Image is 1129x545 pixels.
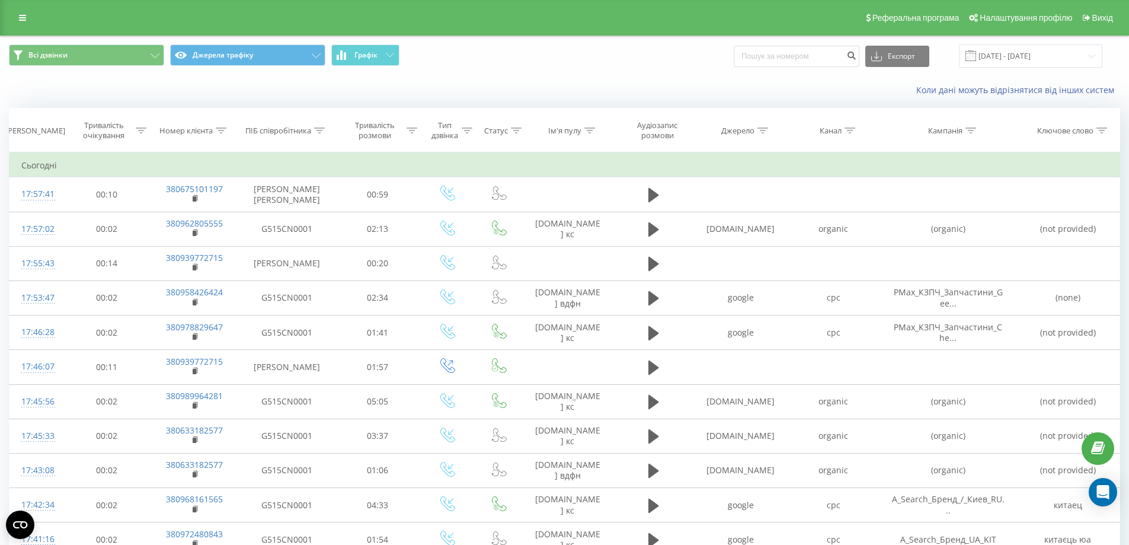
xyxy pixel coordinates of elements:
[695,384,787,419] td: [DOMAIN_NAME]
[787,212,879,246] td: organic
[21,252,52,275] div: 17:55:43
[166,356,223,367] a: 380939772715
[239,419,335,453] td: G515CN0001
[523,315,612,350] td: [DOMAIN_NAME] кс
[879,453,1016,487] td: (organic)
[980,13,1072,23] span: Налаштування профілю
[5,126,65,136] div: [PERSON_NAME]
[21,425,52,448] div: 17:45:33
[335,177,421,212] td: 00:59
[1016,315,1120,350] td: (not provided)
[623,120,692,141] div: Аудіозапис розмови
[523,488,612,522] td: [DOMAIN_NAME] кс
[166,528,223,540] a: 380972480843
[239,212,335,246] td: G515CN0001
[879,419,1016,453] td: (organic)
[64,350,150,384] td: 00:11
[879,212,1016,246] td: (organic)
[21,286,52,310] div: 17:53:47
[335,350,421,384] td: 01:57
[245,126,311,136] div: ПІБ співробітника
[331,44,399,66] button: Графік
[9,154,1120,177] td: Сьогодні
[64,212,150,246] td: 00:02
[21,218,52,241] div: 17:57:02
[64,281,150,315] td: 00:02
[721,126,754,136] div: Джерело
[1016,384,1120,419] td: (not provided)
[548,126,581,136] div: Ім'я пулу
[894,321,1002,343] span: PMax_КЗПЧ_Запчастини_Che...
[239,246,335,281] td: [PERSON_NAME]
[872,13,960,23] span: Реферальна програма
[523,419,612,453] td: [DOMAIN_NAME] кс
[865,46,929,67] button: Експорт
[1016,281,1120,315] td: (none)
[916,84,1120,95] a: Коли дані можуть відрізнятися вiд інших систем
[166,459,223,470] a: 380633182577
[894,286,1003,308] span: PMax_КЗПЧ_Запчастини_Gee...
[787,419,879,453] td: organic
[239,384,335,419] td: G515CN0001
[335,315,421,350] td: 01:41
[346,120,404,141] div: Тривалість розмови
[64,419,150,453] td: 00:02
[21,459,52,482] div: 17:43:08
[1092,13,1113,23] span: Вихід
[21,493,52,517] div: 17:42:34
[335,281,421,315] td: 02:34
[335,488,421,522] td: 04:33
[166,252,223,263] a: 380939772715
[166,183,223,195] a: 380675101197
[523,281,612,315] td: [DOMAIN_NAME] вдфн
[787,281,879,315] td: cpc
[64,384,150,419] td: 00:02
[787,315,879,350] td: cpc
[1016,212,1120,246] td: (not provided)
[523,212,612,246] td: [DOMAIN_NAME] кс
[523,384,612,419] td: [DOMAIN_NAME] кс
[166,286,223,298] a: 380958426424
[879,384,1016,419] td: (organic)
[64,488,150,522] td: 00:02
[239,453,335,487] td: G515CN0001
[21,321,52,344] div: 17:46:28
[335,384,421,419] td: 05:05
[75,120,133,141] div: Тривалість очікування
[239,488,335,522] td: G515CN0001
[523,453,612,487] td: [DOMAIN_NAME] вдфн
[695,419,787,453] td: [DOMAIN_NAME]
[239,315,335,350] td: G515CN0001
[335,419,421,453] td: 03:37
[695,315,787,350] td: google
[64,453,150,487] td: 00:02
[787,384,879,419] td: organic
[159,126,213,136] div: Номер клієнта
[695,212,787,246] td: [DOMAIN_NAME]
[21,183,52,206] div: 17:57:41
[1016,419,1120,453] td: (not provided)
[239,281,335,315] td: G515CN0001
[335,453,421,487] td: 01:06
[6,511,34,539] button: Open CMP widget
[431,120,459,141] div: Тип дзвінка
[695,453,787,487] td: [DOMAIN_NAME]
[787,488,879,522] td: cpc
[166,493,223,505] a: 380968161565
[170,44,325,66] button: Джерела трафіку
[166,218,223,229] a: 380962805555
[1016,453,1120,487] td: (not provided)
[166,425,223,436] a: 380633182577
[787,453,879,487] td: organic
[64,246,150,281] td: 00:14
[28,50,68,60] span: Всі дзвінки
[820,126,842,136] div: Канал
[335,212,421,246] td: 02:13
[21,390,52,413] div: 17:45:56
[734,46,859,67] input: Пошук за номером
[928,126,962,136] div: Кампанія
[166,390,223,401] a: 380989964281
[892,493,1005,515] span: A_Search_Бренд_/_Киев_RU...
[1016,488,1120,522] td: китаец
[64,315,150,350] td: 00:02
